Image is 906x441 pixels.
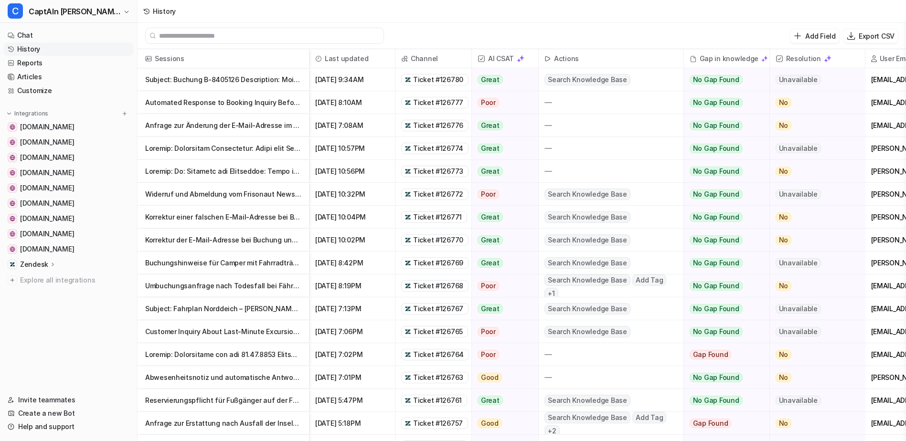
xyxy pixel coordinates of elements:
[405,397,411,404] img: zendesk
[405,212,464,222] a: Ticket #126771
[478,350,499,359] span: Poor
[413,419,463,428] span: Ticket #126757
[313,389,391,412] span: [DATE] 5:47PM
[405,235,465,245] a: Ticket #126770
[472,297,533,320] button: Great
[10,200,15,206] img: www.inselfaehre.de
[4,393,133,407] a: Invite teammates
[684,206,762,229] button: No Gap Found
[770,229,857,252] button: No
[10,262,15,267] img: Zendesk
[405,260,411,266] img: zendesk
[10,139,15,145] img: www.nordsee-bike.de
[405,374,411,381] img: zendesk
[690,189,743,199] span: No Gap Found
[145,229,301,252] p: Korrektur der E-Mail-Adresse bei Buchung und Zugriff auf Buchungsdaten
[405,189,465,199] a: Ticket #126772
[684,389,762,412] button: No Gap Found
[776,327,821,336] span: Unavailable
[20,260,48,269] p: Zendesk
[145,389,301,412] p: Reservierungspflicht für Fußgänger auf der Fähre nach [GEOGRAPHIC_DATA]
[145,320,301,343] p: Customer Inquiry About Last-Minute Excursion Bookings Before Winter Break
[405,145,411,152] img: zendesk
[776,75,821,84] span: Unavailable
[770,274,857,297] button: No
[684,137,762,160] button: No Gap Found
[145,68,301,91] p: Subject: Buchung B-8405126 Description: Moin, ich habe eine Buchung für den
[544,412,630,423] span: Search Knowledge Base
[4,151,133,164] a: www.inselbus-norderney.de[DOMAIN_NAME]
[121,110,128,117] img: menu_add.svg
[776,98,792,107] span: No
[776,396,821,405] span: Unavailable
[313,49,391,68] span: Last updated
[313,274,391,297] span: [DATE] 8:19PM
[690,350,732,359] span: Gap Found
[405,98,465,107] a: Ticket #126777
[20,122,74,132] span: [DOMAIN_NAME]
[472,183,533,206] button: Poor
[413,121,463,130] span: Ticket #126776
[10,231,15,237] img: www.inseltouristik.de
[405,76,411,83] img: zendesk
[776,167,792,176] span: No
[472,91,533,114] button: Poor
[405,283,411,289] img: zendesk
[4,120,133,134] a: www.inselexpress.de[DOMAIN_NAME]
[313,343,391,366] span: [DATE] 7:02PM
[4,136,133,149] a: www.nordsee-bike.de[DOMAIN_NAME]
[472,343,533,366] button: Poor
[690,281,743,291] span: No Gap Found
[684,114,762,137] button: No Gap Found
[690,419,732,428] span: Gap Found
[478,304,503,314] span: Great
[472,229,533,252] button: Great
[405,419,465,428] a: Ticket #126757
[405,304,465,314] a: Ticket #126767
[776,212,792,222] span: No
[4,227,133,241] a: www.inseltouristik.de[DOMAIN_NAME]
[4,109,51,118] button: Integrations
[805,31,835,41] p: Add Field
[10,124,15,130] img: www.inselexpress.de
[405,351,411,358] img: zendesk
[684,366,762,389] button: No Gap Found
[476,49,534,68] span: AI CSAT
[313,229,391,252] span: [DATE] 10:02PM
[4,56,133,70] a: Reports
[313,206,391,229] span: [DATE] 10:04PM
[690,144,743,153] span: No Gap Found
[4,407,133,420] a: Create a new Bot
[405,305,411,312] img: zendesk
[684,68,762,91] button: No Gap Found
[4,420,133,433] a: Help and support
[690,327,743,336] span: No Gap Found
[690,258,743,268] span: No Gap Found
[690,304,743,314] span: No Gap Found
[472,274,533,297] button: Poor
[684,252,762,274] button: No Gap Found
[405,167,465,176] a: Ticket #126773
[6,110,12,117] img: expand menu
[145,412,301,435] p: Anfrage zur Erstattung nach Ausfall der Inselexpress-Fähre Juist-[GEOGRAPHIC_DATA]
[413,167,463,176] span: Ticket #126773
[688,49,766,68] div: Gap in knowledge
[313,91,391,114] span: [DATE] 8:10AM
[776,373,792,382] span: No
[413,258,463,268] span: Ticket #126769
[405,191,411,198] img: zendesk
[690,235,743,245] span: No Gap Found
[413,189,463,199] span: Ticket #126772
[20,137,74,147] span: [DOMAIN_NAME]
[776,304,821,314] span: Unavailable
[145,366,301,389] p: Abwesenheitsnotiz und automatische Antwort bezüglich [PERSON_NAME]
[776,350,792,359] span: No
[4,70,133,84] a: Articles
[544,326,630,337] span: Search Knowledge Base
[4,84,133,97] a: Customize
[472,389,533,412] button: Great
[29,5,121,18] span: CaptAIn [PERSON_NAME] | Zendesk Tickets
[684,297,762,320] button: No Gap Found
[770,160,857,183] button: No
[478,235,503,245] span: Great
